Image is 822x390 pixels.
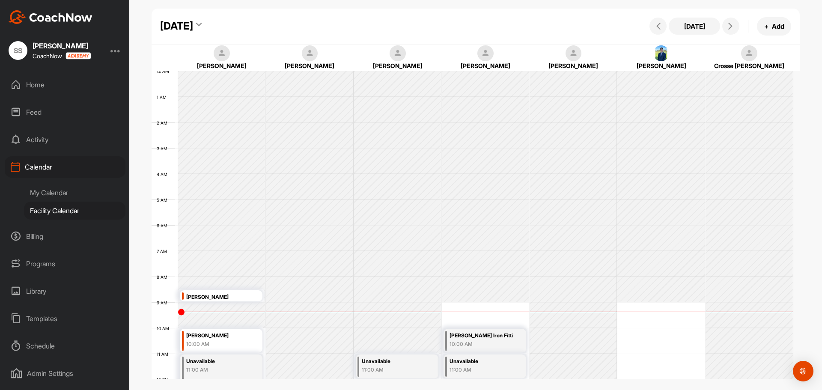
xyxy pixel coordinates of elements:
[537,61,609,70] div: [PERSON_NAME]
[302,45,318,62] img: square_default-ef6cabf814de5a2bf16c804365e32c732080f9872bdf737d349900a9daf73cf9.png
[669,18,720,35] button: [DATE]
[5,156,125,178] div: Calendar
[5,74,125,95] div: Home
[793,361,813,381] div: Open Intercom Messenger
[9,41,27,60] div: SS
[186,357,249,366] div: Unavailable
[160,18,193,34] div: [DATE]
[362,366,425,374] div: 11:00 AM
[450,61,521,70] div: [PERSON_NAME]
[390,45,406,62] img: square_default-ef6cabf814de5a2bf16c804365e32c732080f9872bdf737d349900a9daf73cf9.png
[450,366,512,374] div: 11:00 AM
[152,120,176,125] div: 2 AM
[9,10,92,24] img: CoachNow
[186,292,249,302] div: [PERSON_NAME]
[152,172,176,177] div: 4 AM
[5,226,125,247] div: Billing
[566,45,582,62] img: square_default-ef6cabf814de5a2bf16c804365e32c732080f9872bdf737d349900a9daf73cf9.png
[450,340,512,348] div: 10:00 AM
[5,129,125,150] div: Activity
[5,280,125,302] div: Library
[214,45,230,62] img: square_default-ef6cabf814de5a2bf16c804365e32c732080f9872bdf737d349900a9daf73cf9.png
[33,42,91,49] div: [PERSON_NAME]
[764,22,768,31] span: +
[152,223,176,228] div: 6 AM
[477,45,494,62] img: square_default-ef6cabf814de5a2bf16c804365e32c732080f9872bdf737d349900a9daf73cf9.png
[186,61,258,70] div: [PERSON_NAME]
[152,95,175,100] div: 1 AM
[152,197,176,202] div: 5 AM
[24,202,125,220] div: Facility Calendar
[5,308,125,329] div: Templates
[152,68,178,74] div: 12 AM
[741,45,757,62] img: square_default-ef6cabf814de5a2bf16c804365e32c732080f9872bdf737d349900a9daf73cf9.png
[66,52,91,60] img: CoachNow acadmey
[757,17,791,36] button: +Add
[152,351,177,357] div: 11 AM
[152,146,176,151] div: 3 AM
[450,357,512,366] div: Unavailable
[713,61,785,70] div: Crosse [PERSON_NAME]
[362,357,425,366] div: Unavailable
[5,101,125,123] div: Feed
[24,184,125,202] div: My Calendar
[274,61,346,70] div: [PERSON_NAME]
[33,52,91,60] div: CoachNow
[152,377,177,382] div: 12 PM
[362,61,434,70] div: [PERSON_NAME]
[5,253,125,274] div: Programs
[186,340,249,348] div: 10:00 AM
[186,331,249,341] div: [PERSON_NAME]
[186,366,249,374] div: 11:00 AM
[5,363,125,384] div: Admin Settings
[152,249,176,254] div: 7 AM
[625,61,697,70] div: [PERSON_NAME]
[152,326,178,331] div: 10 AM
[5,335,125,357] div: Schedule
[152,300,176,305] div: 9 AM
[152,274,176,280] div: 8 AM
[653,45,670,62] img: square_c2a203cc4dd846f27c50a118220ad3ef.jpg
[450,331,512,341] div: [PERSON_NAME] Iron Fitting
